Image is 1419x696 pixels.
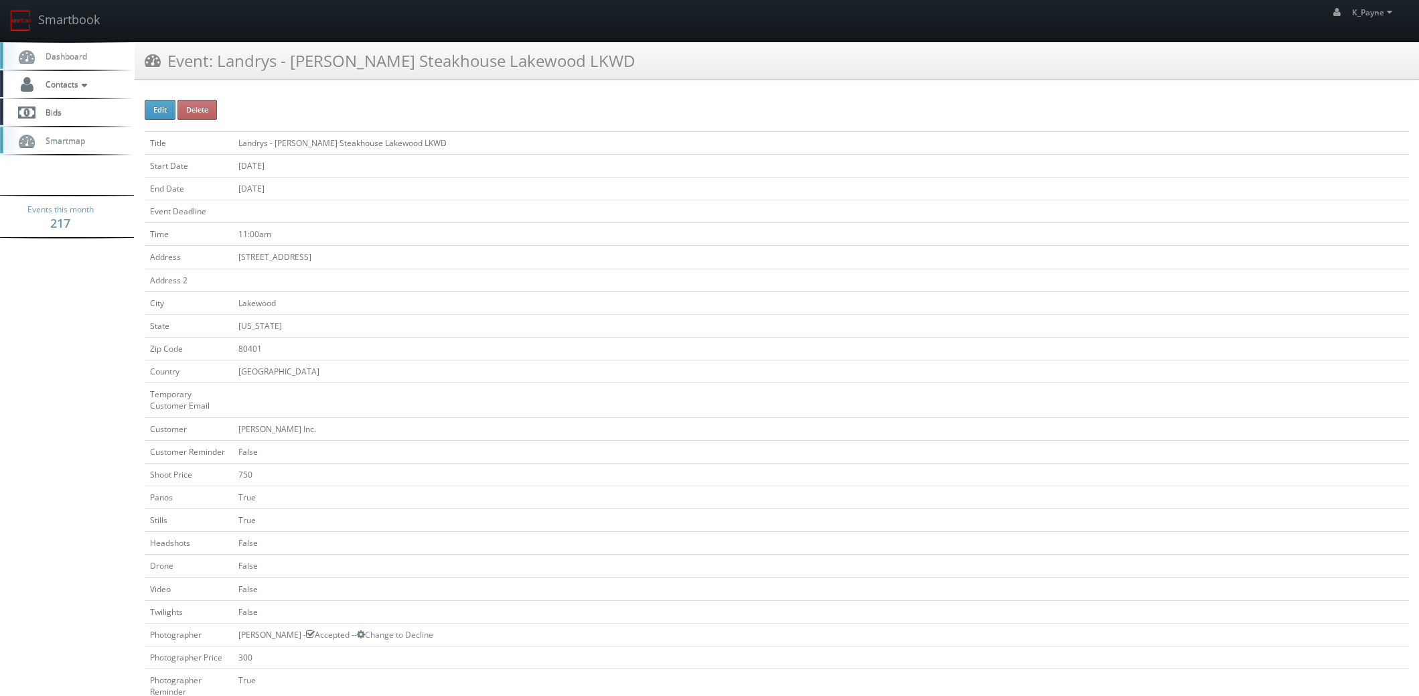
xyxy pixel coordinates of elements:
td: [PERSON_NAME] Inc. [233,417,1409,440]
td: True [233,509,1409,532]
td: Shoot Price [145,463,233,486]
a: Change to Decline [357,629,433,640]
td: Event Deadline [145,200,233,223]
td: False [233,555,1409,577]
img: smartbook-logo.png [10,10,31,31]
button: Edit [145,100,175,120]
td: Photographer Price [145,646,233,669]
td: Zip Code [145,337,233,360]
td: 300 [233,646,1409,669]
td: 750 [233,463,1409,486]
td: Landrys - [PERSON_NAME] Steakhouse Lakewood LKWD [233,131,1409,154]
td: Headshots [145,532,233,555]
td: Title [145,131,233,154]
strong: 217 [50,215,70,231]
td: [STREET_ADDRESS] [233,246,1409,269]
td: [DATE] [233,154,1409,177]
td: State [145,314,233,337]
button: Delete [177,100,217,120]
td: [GEOGRAPHIC_DATA] [233,360,1409,383]
td: False [233,577,1409,600]
td: [US_STATE] [233,314,1409,337]
td: Drone [145,555,233,577]
td: Address 2 [145,269,233,291]
td: Time [145,223,233,246]
td: Twilights [145,600,233,623]
span: Smartmap [39,135,85,146]
span: K_Payne [1352,7,1396,18]
td: Start Date [145,154,233,177]
td: City [145,291,233,314]
td: Temporary Customer Email [145,383,233,417]
td: End Date [145,177,233,200]
td: 80401 [233,337,1409,360]
h3: Event: Landrys - [PERSON_NAME] Steakhouse Lakewood LKWD [145,49,635,72]
td: Video [145,577,233,600]
td: Customer Reminder [145,440,233,463]
td: Stills [145,509,233,532]
td: Photographer [145,623,233,646]
td: False [233,532,1409,555]
td: False [233,440,1409,463]
td: Panos [145,486,233,508]
td: Country [145,360,233,383]
td: 11:00am [233,223,1409,246]
td: [DATE] [233,177,1409,200]
span: Bids [39,107,62,118]
td: Customer [145,417,233,440]
span: Contacts [39,78,90,90]
td: Address [145,246,233,269]
td: Lakewood [233,291,1409,314]
td: [PERSON_NAME] - Accepted -- [233,623,1409,646]
td: False [233,600,1409,623]
span: Events this month [27,203,94,216]
span: Dashboard [39,50,87,62]
td: True [233,486,1409,508]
